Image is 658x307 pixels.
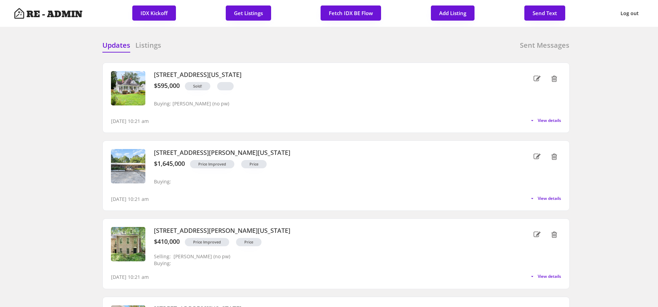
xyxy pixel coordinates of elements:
span: View details [538,196,561,201]
div: [DATE] 10:21 am [111,118,149,125]
button: View details [529,196,561,201]
div: Buying: [PERSON_NAME] (no pw) [154,101,229,107]
button: Send Text [524,5,565,21]
div: [DATE] 10:21 am [111,274,149,281]
h6: Sent Messages [520,41,569,50]
button: Price [236,238,261,246]
button: Sold! [185,82,210,90]
div: $1,645,000 [154,160,185,168]
button: IDX Kickoff [132,5,176,21]
button: Price Improved [185,238,229,246]
button: Get Listings [226,5,271,21]
div: $595,000 [154,82,180,90]
img: 20250807021851999916000000-o.jpg [111,71,145,105]
span: View details [538,118,561,123]
button: View details [529,274,561,279]
h4: RE - ADMIN [26,10,82,19]
button: Add Listing [431,5,475,21]
button: Fetch IDX BE Flow [321,5,381,21]
h6: Updates [102,41,130,50]
div: [DATE] 10:21 am [111,196,149,203]
button: Price Improved [190,160,234,168]
h3: [STREET_ADDRESS][PERSON_NAME][US_STATE] [154,227,503,235]
img: 20250717125322683864000000-o.jpg [111,227,145,261]
div: Buying: [154,179,171,185]
img: 20250522134628364911000000-o.jpg [111,149,145,183]
button: View details [529,118,561,123]
div: Selling: [PERSON_NAME] (no pw) [154,254,230,260]
button: Log out [615,5,644,21]
span: View details [538,274,561,278]
h6: Listings [135,41,161,50]
div: Buying: [154,261,180,266]
h3: [STREET_ADDRESS][PERSON_NAME][US_STATE] [154,149,503,157]
button: Price [241,160,267,168]
div: $410,000 [154,238,180,246]
img: Artboard%201%20copy%203.svg [14,8,25,19]
h3: [STREET_ADDRESS][US_STATE] [154,71,503,79]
